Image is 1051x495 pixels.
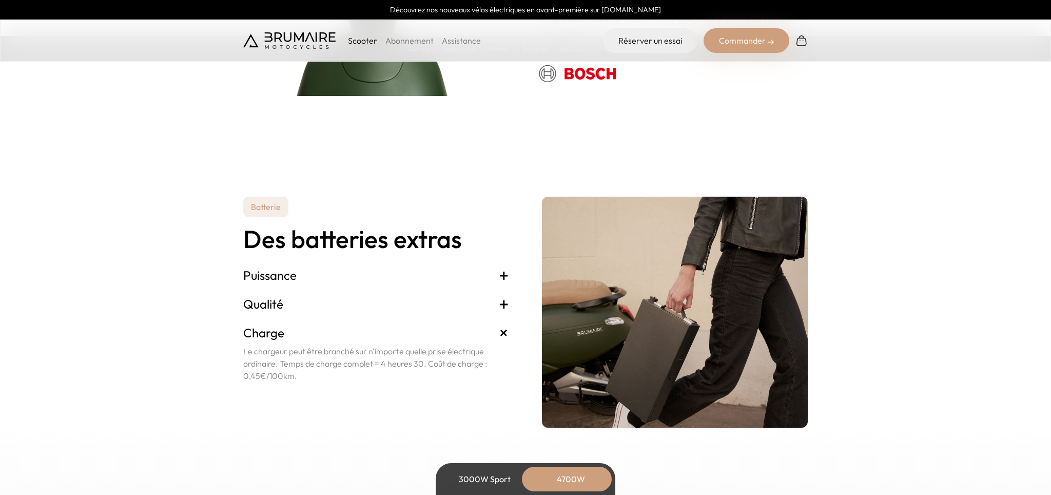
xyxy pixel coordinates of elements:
a: Abonnement [385,35,434,46]
p: Scooter [348,34,377,47]
h3: Qualité [243,296,509,312]
span: + [499,267,509,283]
div: 4700W [530,467,612,491]
h2: Des batteries extras [243,225,509,253]
h3: Charge [243,325,509,341]
a: Assistance [442,35,481,46]
span: + [495,323,514,342]
div: Commander [704,28,789,53]
div: 3000W Sport [443,467,525,491]
img: Brumaire Motocycles [243,32,336,49]
img: Panier [795,34,808,47]
img: right-arrow-2.png [768,39,774,45]
p: Le chargeur peut être branché sur n'importe quelle prise électrique ordinaire. Temps de charge co... [243,345,509,382]
h3: Puissance [243,267,509,283]
a: Réserver un essai [603,28,697,53]
span: + [499,296,509,312]
p: Batterie [243,197,288,217]
img: Logo Bosch [530,52,627,93]
img: brumaire-batteries.png [542,197,808,428]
